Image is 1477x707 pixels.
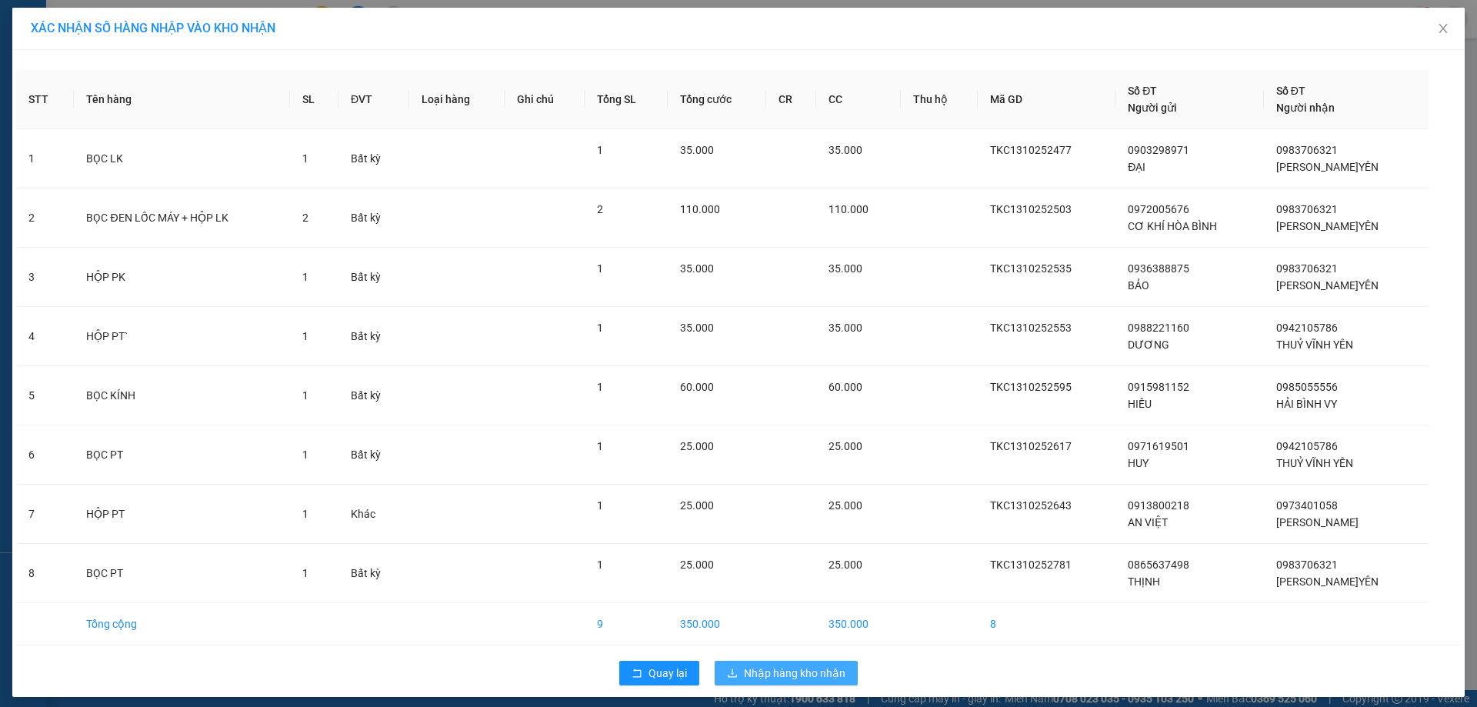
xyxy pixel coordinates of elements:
[829,144,862,156] span: 35.000
[816,70,900,129] th: CC
[1422,8,1465,51] button: Close
[16,248,74,307] td: 3
[680,322,714,334] span: 35.000
[597,144,603,156] span: 1
[1276,440,1338,452] span: 0942105786
[16,425,74,485] td: 6
[901,70,978,129] th: Thu hộ
[1276,161,1379,173] span: [PERSON_NAME]YÊN
[680,440,714,452] span: 25.000
[715,661,858,685] button: downloadNhập hàng kho nhận
[290,70,338,129] th: SL
[74,188,290,248] td: BỌC ĐEN LỐC MÁY + HỘP LK
[1276,279,1379,292] span: [PERSON_NAME]YÊN
[16,188,74,248] td: 2
[990,559,1072,571] span: TKC1310252781
[74,129,290,188] td: BỌC LK
[1128,161,1145,173] span: ĐẠI
[597,322,603,334] span: 1
[1128,516,1168,529] span: AN VIỆT
[585,603,668,645] td: 9
[585,70,668,129] th: Tổng SL
[1276,516,1359,529] span: [PERSON_NAME]
[990,144,1072,156] span: TKC1310252477
[597,499,603,512] span: 1
[74,544,290,603] td: BỌC PT
[829,262,862,275] span: 35.000
[1128,144,1189,156] span: 0903298971
[1128,381,1189,393] span: 0915981152
[338,366,409,425] td: Bất kỳ
[829,203,869,215] span: 110.000
[978,603,1115,645] td: 8
[597,440,603,452] span: 1
[74,485,290,544] td: HỘP PT
[1128,262,1189,275] span: 0936388875
[1128,499,1189,512] span: 0913800218
[1276,322,1338,334] span: 0942105786
[990,322,1072,334] span: TKC1310252553
[1128,457,1149,469] span: HUY
[597,262,603,275] span: 1
[1128,322,1189,334] span: 0988221160
[1276,338,1353,351] span: THUỶ VĨNH YÊN
[338,544,409,603] td: Bất kỳ
[74,70,290,129] th: Tên hàng
[338,485,409,544] td: Khác
[1128,440,1189,452] span: 0971619501
[1276,398,1337,410] span: HẢI BÌNH VY
[990,440,1072,452] span: TKC1310252617
[16,544,74,603] td: 8
[680,203,720,215] span: 110.000
[978,70,1115,129] th: Mã GD
[1276,203,1338,215] span: 0983706321
[829,499,862,512] span: 25.000
[1276,144,1338,156] span: 0983706321
[990,203,1072,215] span: TKC1310252503
[338,188,409,248] td: Bất kỳ
[302,567,308,579] span: 1
[302,330,308,342] span: 1
[990,262,1072,275] span: TKC1310252535
[302,449,308,461] span: 1
[990,499,1072,512] span: TKC1310252643
[74,248,290,307] td: HỘP PK
[302,271,308,283] span: 1
[338,425,409,485] td: Bất kỳ
[302,389,308,402] span: 1
[16,307,74,366] td: 4
[597,559,603,571] span: 1
[1128,220,1217,232] span: CƠ KHÍ HÒA BÌNH
[1276,457,1353,469] span: THUỶ VĨNH YÊN
[1128,102,1177,114] span: Người gửi
[1276,381,1338,393] span: 0985055556
[668,70,767,129] th: Tổng cước
[338,129,409,188] td: Bất kỳ
[648,665,687,682] span: Quay lại
[1128,338,1169,351] span: DƯƠNG
[74,603,290,645] td: Tổng cộng
[74,425,290,485] td: BỌC PT
[829,322,862,334] span: 35.000
[619,661,699,685] button: rollbackQuay lại
[680,144,714,156] span: 35.000
[505,70,585,129] th: Ghi chú
[990,381,1072,393] span: TKC1310252595
[1276,102,1335,114] span: Người nhận
[1128,398,1152,410] span: HIẾU
[31,21,275,35] span: XÁC NHẬN SỐ HÀNG NHẬP VÀO KHO NHẬN
[1276,499,1338,512] span: 0973401058
[597,203,603,215] span: 2
[74,307,290,366] td: HỘP PT`
[16,129,74,188] td: 1
[829,381,862,393] span: 60.000
[302,152,308,165] span: 1
[1276,559,1338,571] span: 0983706321
[744,665,845,682] span: Nhập hàng kho nhận
[1128,203,1189,215] span: 0972005676
[829,559,862,571] span: 25.000
[727,668,738,680] span: download
[766,70,816,129] th: CR
[1128,85,1157,97] span: Số ĐT
[680,262,714,275] span: 35.000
